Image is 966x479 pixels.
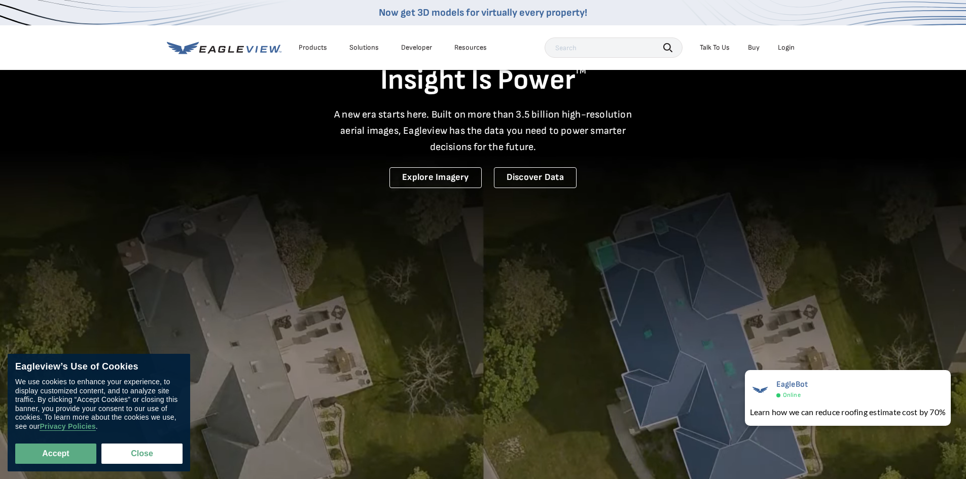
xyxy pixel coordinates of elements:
[101,444,183,464] button: Close
[328,106,638,155] p: A new era starts here. Built on more than 3.5 billion high-resolution aerial images, Eagleview ha...
[15,444,96,464] button: Accept
[40,422,95,431] a: Privacy Policies
[349,43,379,52] div: Solutions
[783,391,801,399] span: Online
[454,43,487,52] div: Resources
[299,43,327,52] div: Products
[545,38,683,58] input: Search
[15,361,183,373] div: Eagleview’s Use of Cookies
[389,167,482,188] a: Explore Imagery
[750,380,770,400] img: EagleBot
[401,43,432,52] a: Developer
[167,63,800,98] h1: Insight Is Power
[776,380,808,389] span: EagleBot
[778,43,795,52] div: Login
[379,7,587,19] a: Now get 3D models for virtually every property!
[15,378,183,431] div: We use cookies to enhance your experience, to display customized content, and to analyze site tra...
[750,406,946,418] div: Learn how we can reduce roofing estimate cost by 70%
[494,167,577,188] a: Discover Data
[700,43,730,52] div: Talk To Us
[748,43,760,52] a: Buy
[575,66,586,76] sup: TM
